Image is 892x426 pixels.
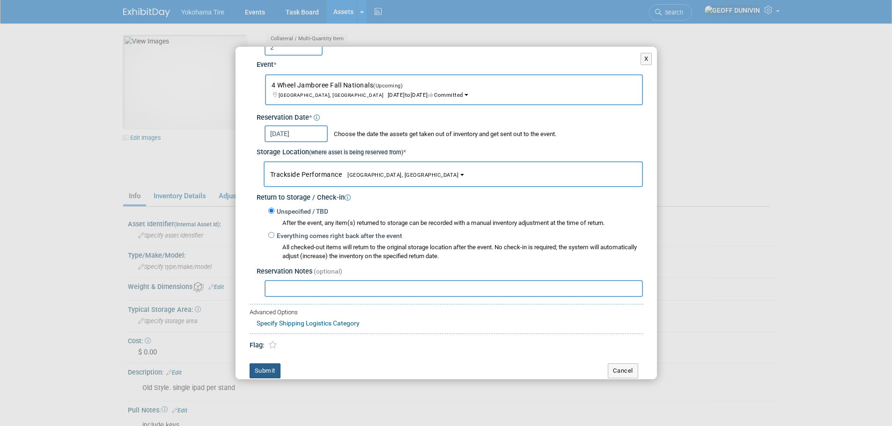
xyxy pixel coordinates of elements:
span: Choose the date the assets get taken out of inventory and get sent out to the event. [329,130,556,137]
button: Trackside Performance[GEOGRAPHIC_DATA], [GEOGRAPHIC_DATA] [264,161,643,187]
button: Submit [250,363,280,378]
span: Trackside Performance [270,171,459,178]
a: Specify Shipping Logistics Category [257,319,360,327]
span: to [405,92,411,98]
span: [DATE] [DATE] Committed [272,82,463,98]
div: Storage Location [257,142,643,158]
span: (Upcoming) [373,83,403,89]
label: Everything comes right back after the event [274,231,402,241]
div: Return to Storage / Check-in [257,187,643,203]
span: 4 Wheel Jamboree Fall Nationals [272,81,463,98]
small: (where asset is being reserved from) [309,149,403,156]
div: All checked-out items will return to the original storage location after the event. No check-in i... [282,243,643,261]
span: Flag: [250,341,265,349]
button: 4 Wheel Jamboree Fall Nationals(Upcoming) [GEOGRAPHIC_DATA], [GEOGRAPHIC_DATA][DATE]to[DATE]Commi... [265,74,643,105]
button: Cancel [608,363,638,378]
span: [GEOGRAPHIC_DATA], [GEOGRAPHIC_DATA] [279,92,388,98]
span: [GEOGRAPHIC_DATA], [GEOGRAPHIC_DATA] [342,172,458,178]
label: Unspecified / TBD [274,207,328,217]
div: Reservation Date [257,108,643,123]
span: Reservation Notes [257,267,312,275]
div: Advanced Options [250,308,643,317]
button: X [641,53,652,65]
div: Event [257,56,643,70]
div: After the event, any item(s) returned to storage can be recorded with a manual inventory adjustme... [268,217,643,228]
input: Reservation Date [265,125,328,142]
span: (optional) [314,267,342,275]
